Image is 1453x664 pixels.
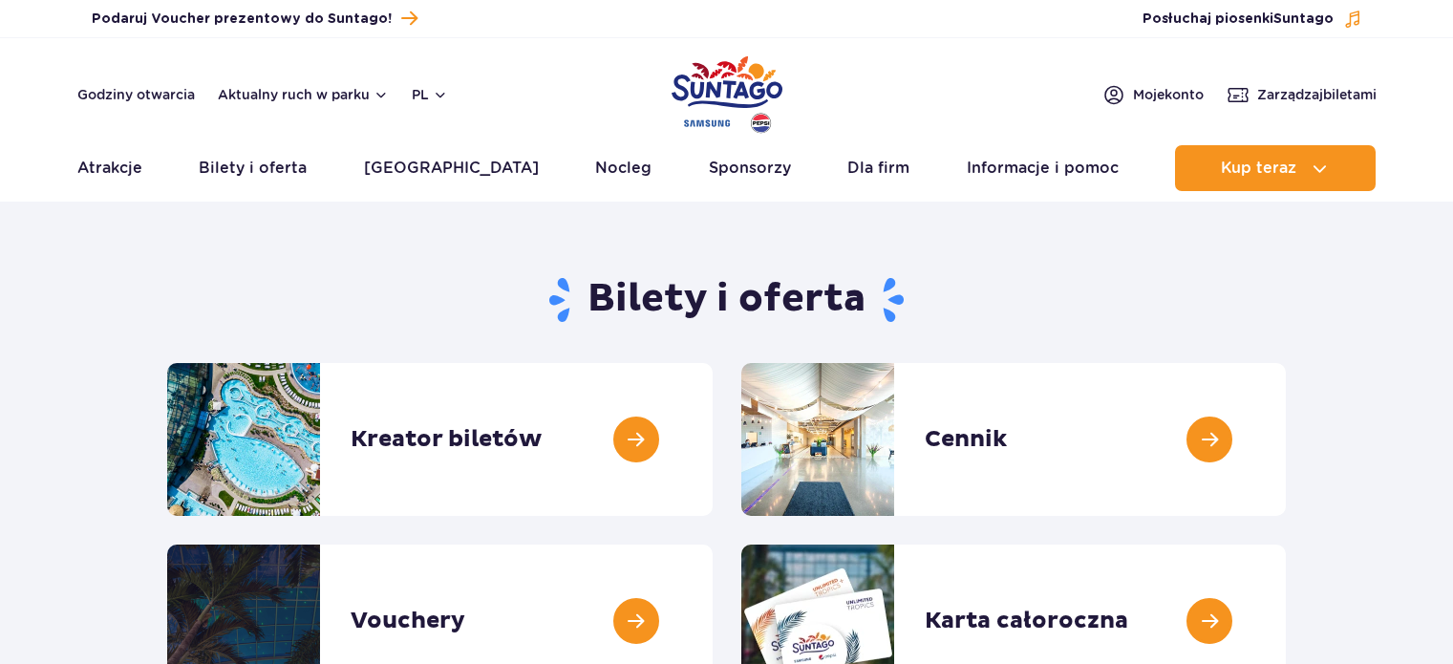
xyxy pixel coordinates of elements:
a: Park of Poland [672,48,782,136]
a: Podaruj Voucher prezentowy do Suntago! [92,6,417,32]
a: Informacje i pomoc [967,145,1119,191]
a: Sponsorzy [709,145,791,191]
a: [GEOGRAPHIC_DATA] [364,145,539,191]
span: Podaruj Voucher prezentowy do Suntago! [92,10,392,29]
span: Posłuchaj piosenki [1143,10,1334,29]
a: Godziny otwarcia [77,85,195,104]
h1: Bilety i oferta [167,275,1286,325]
a: Nocleg [595,145,652,191]
a: Mojekonto [1102,83,1204,106]
span: Suntago [1273,12,1334,26]
a: Dla firm [847,145,909,191]
span: Zarządzaj biletami [1257,85,1377,104]
button: pl [412,85,448,104]
button: Aktualny ruch w parku [218,87,389,102]
span: Moje konto [1133,85,1204,104]
a: Atrakcje [77,145,142,191]
a: Zarządzajbiletami [1227,83,1377,106]
button: Posłuchaj piosenkiSuntago [1143,10,1362,29]
a: Bilety i oferta [199,145,307,191]
button: Kup teraz [1175,145,1376,191]
span: Kup teraz [1221,160,1296,177]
